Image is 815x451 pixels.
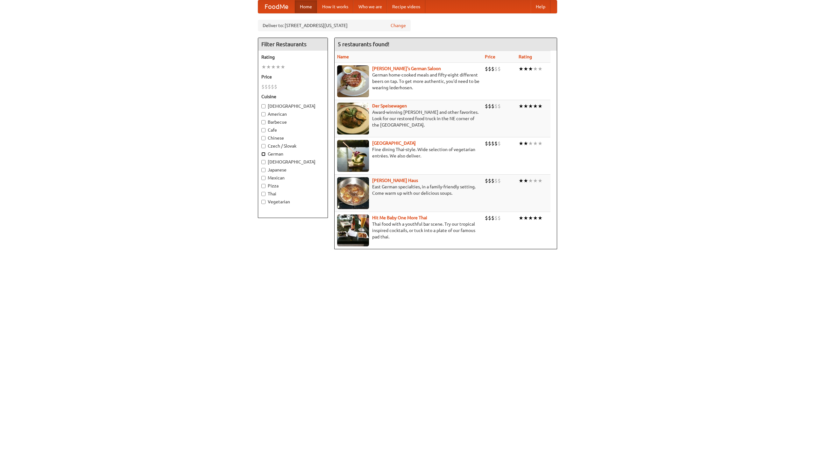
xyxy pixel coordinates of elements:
b: Der Speisewagen [372,103,407,108]
label: [DEMOGRAPHIC_DATA] [261,159,324,165]
li: ★ [519,215,523,222]
li: $ [498,215,501,222]
img: kohlhaus.jpg [337,177,369,209]
li: $ [485,140,488,147]
li: ★ [523,215,528,222]
li: $ [494,215,498,222]
ng-pluralize: 5 restaurants found! [338,41,389,47]
li: ★ [538,215,542,222]
a: Who we are [353,0,387,13]
li: $ [488,65,491,72]
input: Pizza [261,184,266,188]
li: ★ [271,63,276,70]
p: German home-cooked meals and fifty-eight different beers on tap. To get more authentic, you'd nee... [337,72,480,91]
li: $ [261,83,265,90]
li: $ [485,65,488,72]
li: ★ [533,140,538,147]
li: ★ [533,65,538,72]
li: $ [488,215,491,222]
li: $ [268,83,271,90]
h5: Price [261,74,324,80]
input: Cafe [261,128,266,132]
li: $ [488,177,491,184]
li: ★ [261,63,266,70]
li: ★ [523,140,528,147]
li: ★ [538,177,542,184]
li: ★ [538,140,542,147]
img: esthers.jpg [337,65,369,97]
li: ★ [276,63,280,70]
li: $ [485,177,488,184]
li: $ [491,215,494,222]
label: Vegetarian [261,199,324,205]
p: Thai food with a youthful bar scene. Try our tropical inspired cocktails, or tuck into a plate of... [337,221,480,240]
li: ★ [519,65,523,72]
li: $ [491,65,494,72]
li: $ [485,103,488,110]
li: ★ [538,103,542,110]
li: ★ [523,65,528,72]
li: $ [498,177,501,184]
a: Home [295,0,317,13]
label: Barbecue [261,119,324,125]
li: $ [498,65,501,72]
p: Award-winning [PERSON_NAME] and other favorites. Look for our restored food truck in the NE corne... [337,109,480,128]
li: $ [271,83,274,90]
label: Cafe [261,127,324,133]
a: Price [485,54,495,59]
h5: Rating [261,54,324,60]
li: ★ [533,215,538,222]
input: American [261,112,266,116]
li: ★ [528,177,533,184]
li: $ [274,83,277,90]
img: speisewagen.jpg [337,103,369,135]
li: ★ [519,177,523,184]
label: German [261,151,324,157]
input: Thai [261,192,266,196]
li: $ [494,103,498,110]
li: ★ [519,103,523,110]
p: East German specialties, in a family-friendly setting. Come warm up with our delicious soups. [337,184,480,196]
li: $ [491,140,494,147]
input: German [261,152,266,156]
label: Chinese [261,135,324,141]
a: [PERSON_NAME] Haus [372,178,418,183]
li: ★ [523,103,528,110]
input: Barbecue [261,120,266,124]
li: $ [494,65,498,72]
input: Chinese [261,136,266,140]
a: FoodMe [258,0,295,13]
li: ★ [528,103,533,110]
li: $ [494,140,498,147]
input: Vegetarian [261,200,266,204]
a: Help [531,0,550,13]
label: Japanese [261,167,324,173]
a: Rating [519,54,532,59]
input: Mexican [261,176,266,180]
a: Hit Me Baby One More Thai [372,215,427,220]
label: Thai [261,191,324,197]
label: Pizza [261,183,324,189]
a: Recipe videos [387,0,425,13]
input: Czech / Slovak [261,144,266,148]
li: $ [491,177,494,184]
li: ★ [280,63,285,70]
a: [PERSON_NAME]'s German Saloon [372,66,441,71]
li: ★ [533,177,538,184]
li: ★ [538,65,542,72]
input: [DEMOGRAPHIC_DATA] [261,104,266,108]
h5: Cuisine [261,93,324,100]
label: Mexican [261,175,324,181]
li: $ [498,103,501,110]
label: [DEMOGRAPHIC_DATA] [261,103,324,109]
a: How it works [317,0,353,13]
div: Deliver to: [STREET_ADDRESS][US_STATE] [258,20,411,31]
label: Czech / Slovak [261,143,324,149]
p: Fine dining Thai-style. Wide selection of vegetarian entrées. We also deliver. [337,146,480,159]
li: ★ [266,63,271,70]
li: $ [491,103,494,110]
li: $ [485,215,488,222]
label: American [261,111,324,117]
